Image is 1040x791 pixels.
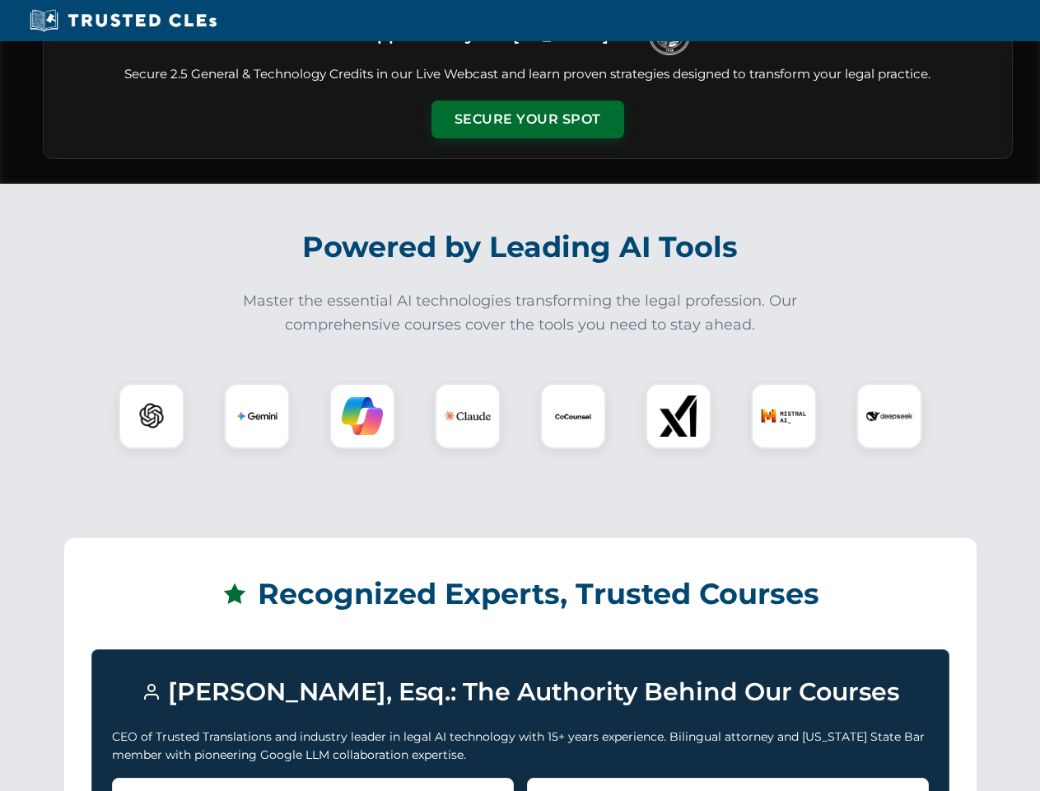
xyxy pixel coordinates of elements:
[445,393,491,439] img: Claude Logo
[435,383,501,449] div: Claude
[112,728,929,765] p: CEO of Trusted Translations and industry leader in legal AI technology with 15+ years experience....
[856,383,922,449] div: DeepSeek
[751,383,817,449] div: Mistral AI
[112,670,929,714] h3: [PERSON_NAME], Esq.: The Authority Behind Our Courses
[658,395,699,437] img: xAI Logo
[232,289,809,337] p: Master the essential AI technologies transforming the legal profession. Our comprehensive courses...
[540,383,606,449] div: CoCounsel
[128,392,175,440] img: ChatGPT Logo
[236,395,277,437] img: Gemini Logo
[119,383,184,449] div: ChatGPT
[91,565,949,623] h2: Recognized Experts, Trusted Courses
[25,8,222,33] img: Trusted CLEs
[224,383,290,449] div: Gemini
[761,393,807,439] img: Mistral AI Logo
[342,395,383,437] img: Copilot Logo
[64,218,977,276] h2: Powered by Leading AI Tools
[431,101,624,138] button: Secure Your Spot
[866,393,912,439] img: DeepSeek Logo
[646,383,711,449] div: xAI
[329,383,395,449] div: Copilot
[553,395,594,437] img: CoCounsel Logo
[63,65,992,84] p: Secure 2.5 General & Technology Credits in our Live Webcast and learn proven strategies designed ...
